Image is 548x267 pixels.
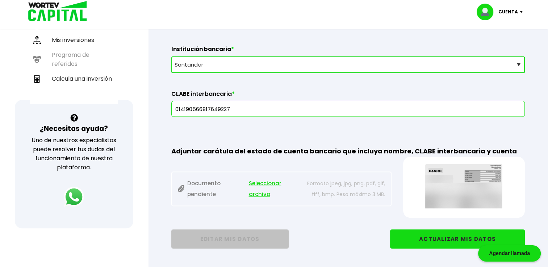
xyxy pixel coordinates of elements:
button: EDITAR MIS DATOS [171,229,289,249]
p: Uno de nuestros especialistas puede resolver tus dudas del funcionamiento de nuestra plataforma. [24,136,124,172]
img: calculadora-icon.17d418c4.svg [33,75,41,83]
img: profile-image [477,4,498,20]
h3: ¿Necesitas ayuda? [40,123,108,134]
label: CLABE interbancaria [171,90,525,101]
img: inversiones-icon.6695dc30.svg [33,36,41,44]
p: Cuenta [498,7,518,17]
img: paperclip.164896ad.svg [178,185,184,192]
img: exampledoc.a199b23b.png [414,164,514,208]
button: ACTUALIZAR MIS DATOS [390,229,525,249]
p: Documento pendiente [178,178,300,200]
a: Mis inversiones [30,33,118,47]
label: Institución bancaria [171,46,525,56]
a: Calcula una inversión [30,71,118,86]
img: logos_whatsapp-icon.242b2217.svg [64,187,84,207]
input: 18 dígitos [175,101,522,116]
div: Agendar llamada [478,245,541,262]
img: icon-down [518,11,528,13]
span: Seleccionar archivo [249,178,300,200]
span: Adjuntar carátula del estado de cuenta bancario que incluya nombre, CLABE interbancaria y cuenta [171,147,517,156]
p: Formato jpeg, jpg, png, pdf, gif, tiff, bmp. Peso máximo 3 MB. [304,178,385,200]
